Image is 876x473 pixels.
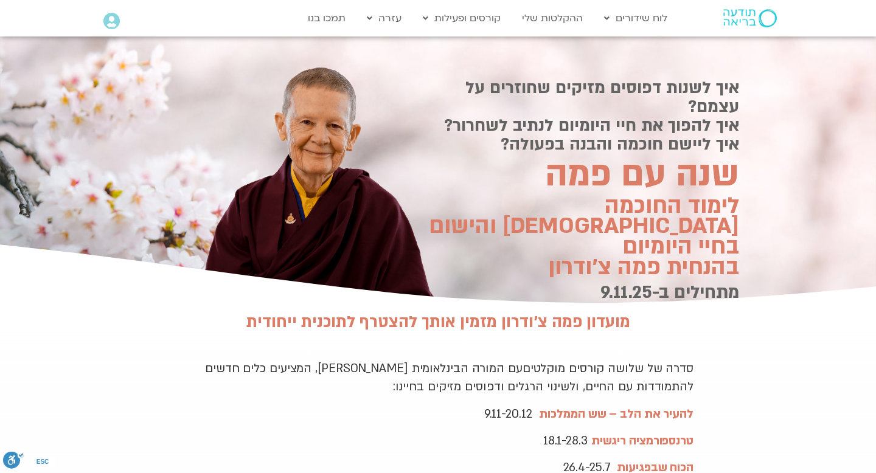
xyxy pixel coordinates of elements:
span: 9.11-20.12 [484,406,532,422]
a: ההקלטות שלי [516,7,589,30]
span: 18.1-28.3 [543,433,588,449]
a: עזרה [361,7,408,30]
strong: טרנספורמציה ריגשית [591,433,693,449]
h2: מתחילים ב-9.11.25 [411,282,739,302]
h2: איך לשנות דפוסים מזיקים שחוזרים על עצמם? איך להפוך את חיי היומיום לנתיב לשחרור? איך ליישם חוכמה ו... [411,78,739,154]
h2: לימוד החוכמה [DEMOGRAPHIC_DATA] והישום בחיי היומיום בהנחית פמה צ׳ודרון [411,196,739,277]
span: סדרה של שלושה קורסים מוקלטים [205,361,693,395]
img: תודעה בריאה [723,9,777,27]
a: קורסים ופעילות [417,7,507,30]
a: לוח שידורים [598,7,673,30]
strong: להעיר את הלב – שש הממלכות [539,406,693,422]
span: עם המורה הבינלאומית [PERSON_NAME], המציעים כלים חדשים להתמודדות עם החיים, ולשינוי הרגלים ודפוסים ... [205,361,693,395]
h2: שנה עם פמה [411,159,739,191]
h2: מועדון פמה צ׳ודרון מזמין אותך להצטרף לתוכנית ייחודית [182,313,693,331]
a: תמכו בנו [302,7,352,30]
